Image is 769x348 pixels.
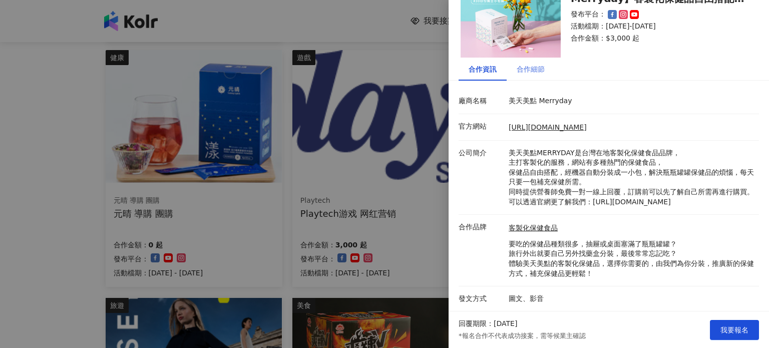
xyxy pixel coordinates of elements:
p: *報名合作不代表成功接案，需等候業主確認 [459,331,586,340]
button: 我要報名 [710,320,759,340]
div: 合作資訊 [469,64,497,75]
p: 美天美點MERRYDAY是台灣在地客製化保健食品品牌， 主打客製化的服務，網站有多種熱門的保健食品， 保健品自由搭配，經機器自動分裝成一小包，解決瓶瓶罐罐保健品的煩惱，每天只要一包補充保健所需。... [509,148,754,207]
div: 合作細節 [517,64,545,75]
p: 官方網站 [459,122,504,132]
p: 回覆期限：[DATE] [459,319,517,329]
p: 合作金額： $3,000 起 [571,34,747,44]
p: 圖文、影音 [509,294,754,304]
span: 我要報名 [720,326,748,334]
a: [URL][DOMAIN_NAME] [509,123,587,131]
a: 客製化保健食品 [509,223,754,233]
p: 發文方式 [459,294,504,304]
p: 美天美點 Merryday [509,96,754,106]
p: 廠商名稱 [459,96,504,106]
p: 公司簡介 [459,148,504,158]
p: 要吃的保健品種類很多，抽屜或桌面塞滿了瓶瓶罐罐？ 旅行外出就要自己另外找藥盒分裝，最後常常忘記吃？ 體驗美天美點的客製化保健品，選擇你需要的，由我們為你分裝，推廣新的保健方式，補充保健品更輕鬆！ [509,239,754,278]
p: 活動檔期：[DATE]-[DATE] [571,22,747,32]
p: 合作品牌 [459,222,504,232]
p: 發布平台： [571,10,606,20]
